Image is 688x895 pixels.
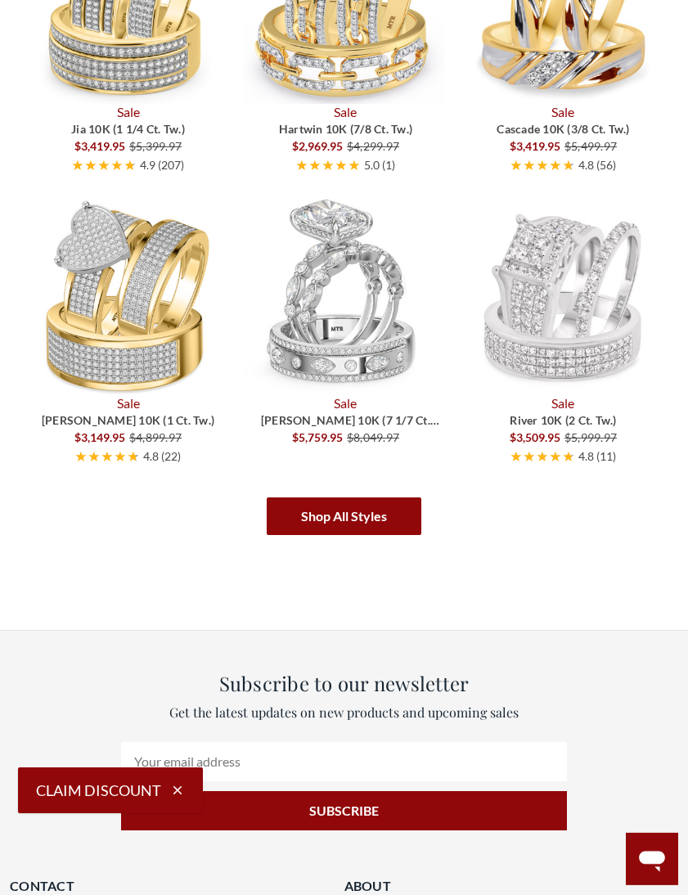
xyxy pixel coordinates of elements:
[121,703,567,722] p: Get the latest updates on new products and upcoming sales
[121,742,567,781] input: Your email address
[18,767,203,813] button: Claim Discount
[267,497,421,535] a: Shop All Styles
[121,668,567,698] h3: Subscribe to our newsletter
[121,791,567,830] input: Subscribe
